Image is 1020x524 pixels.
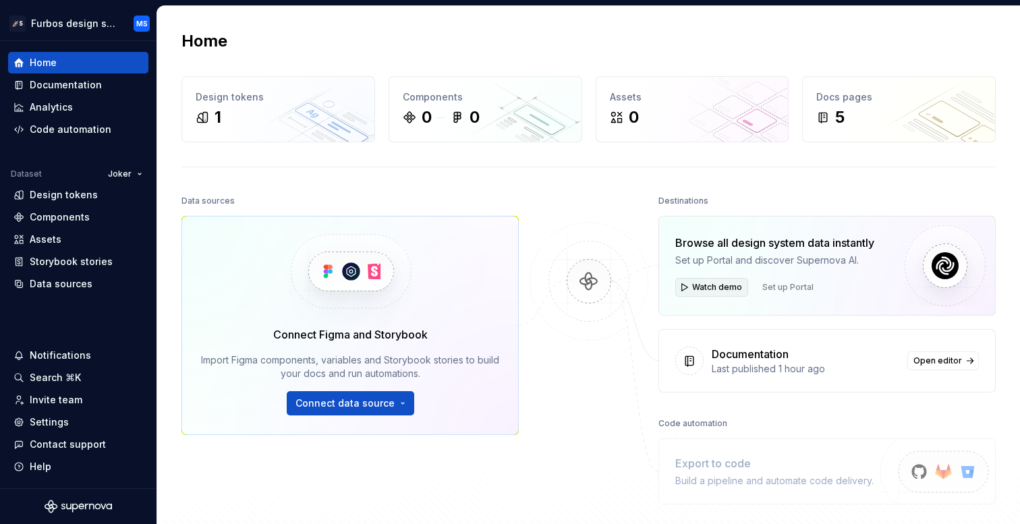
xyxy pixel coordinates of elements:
div: Docs pages [816,90,982,104]
div: Connect Figma and Storybook [273,326,428,343]
a: Code automation [8,119,148,140]
span: Watch demo [692,282,742,293]
div: Contact support [30,438,106,451]
div: Destinations [658,192,708,210]
button: Contact support [8,434,148,455]
div: 5 [835,107,845,128]
a: Design tokens1 [181,76,375,142]
div: Notifications [30,349,91,362]
div: Documentation [712,346,789,362]
a: Components [8,206,148,228]
div: Home [30,56,57,69]
div: Invite team [30,393,82,407]
div: Browse all design system data instantly [675,235,874,251]
div: Furbos design system [31,17,117,30]
div: Code automation [30,123,111,136]
div: Export to code [675,455,874,471]
div: Design tokens [30,188,98,202]
div: 1 [215,107,221,128]
div: Last published 1 hour ago [712,362,899,376]
a: Invite team [8,389,148,411]
div: 🚀S [9,16,26,32]
span: Joker [108,169,132,179]
div: 0 [422,107,432,128]
a: Components00 [389,76,582,142]
div: Settings [30,415,69,429]
div: Documentation [30,78,102,92]
a: Documentation [8,74,148,96]
div: Help [30,460,51,473]
a: Storybook stories [8,251,148,272]
a: Docs pages5 [802,76,996,142]
div: Components [30,210,90,224]
div: Code automation [658,414,727,433]
a: Assets [8,229,148,250]
div: Analytics [30,100,73,114]
button: Search ⌘K [8,367,148,388]
a: Home [8,52,148,74]
button: Connect data source [287,391,414,415]
div: Assets [30,233,61,246]
svg: Supernova Logo [45,500,112,513]
button: Joker [102,165,148,183]
div: 0 [470,107,480,128]
a: Data sources [8,273,148,295]
a: Analytics [8,96,148,118]
div: Data sources [181,192,235,210]
a: Design tokens [8,184,148,206]
div: Design tokens [196,90,361,104]
div: Import Figma components, variables and Storybook stories to build your docs and run automations. [201,353,499,380]
span: Open editor [913,355,962,366]
div: 0 [629,107,639,128]
div: Build a pipeline and automate code delivery. [675,474,874,488]
button: Watch demo [675,278,748,297]
div: Storybook stories [30,255,113,268]
div: Dataset [11,169,42,179]
div: MS [136,18,148,29]
div: Set up Portal and discover Supernova AI. [675,254,874,267]
h2: Home [181,30,227,52]
div: Data sources [30,277,92,291]
div: Search ⌘K [30,371,81,384]
div: Components [403,90,568,104]
a: Settings [8,411,148,433]
a: Open editor [907,351,979,370]
a: Assets0 [596,76,789,142]
span: Connect data source [295,397,395,410]
button: Help [8,456,148,477]
button: 🚀SFurbos design systemMS [3,9,154,38]
div: Assets [610,90,775,104]
button: Notifications [8,345,148,366]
